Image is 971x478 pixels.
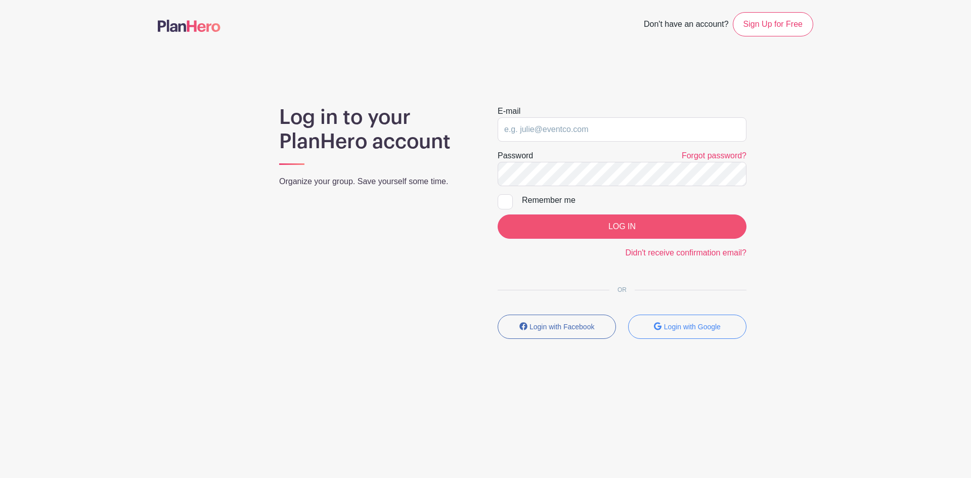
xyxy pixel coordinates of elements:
[279,105,473,154] h1: Log in to your PlanHero account
[682,151,746,160] a: Forgot password?
[644,14,729,36] span: Don't have an account?
[609,286,635,293] span: OR
[628,315,746,339] button: Login with Google
[733,12,813,36] a: Sign Up for Free
[529,323,594,331] small: Login with Facebook
[498,315,616,339] button: Login with Facebook
[664,323,721,331] small: Login with Google
[498,150,533,162] label: Password
[625,248,746,257] a: Didn't receive confirmation email?
[498,117,746,142] input: e.g. julie@eventco.com
[498,105,520,117] label: E-mail
[279,176,473,188] p: Organize your group. Save yourself some time.
[522,194,746,206] div: Remember me
[498,214,746,239] input: LOG IN
[158,20,220,32] img: logo-507f7623f17ff9eddc593b1ce0a138ce2505c220e1c5a4e2b4648c50719b7d32.svg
